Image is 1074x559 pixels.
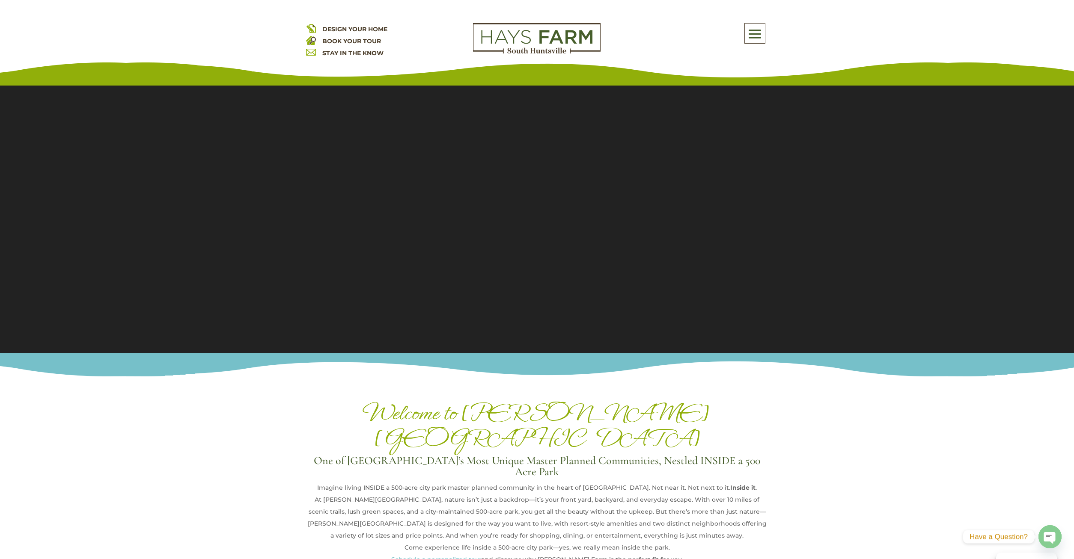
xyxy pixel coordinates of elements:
[322,37,381,45] a: BOOK YOUR TOUR
[979,9,1053,21] a: Get More Details
[21,11,974,19] p: Rates as low as 5.75%* with our preferred lender
[473,23,601,54] img: Logo
[306,35,316,45] img: book your home tour
[306,400,768,455] h1: Welcome to [PERSON_NAME][GEOGRAPHIC_DATA]
[473,48,601,56] a: hays farm homes huntsville development
[306,494,768,541] div: At [PERSON_NAME][GEOGRAPHIC_DATA], nature isn’t just a backdrop—it’s your front yard, backyard, a...
[730,484,756,491] strong: Inside it
[306,482,768,494] div: Imagine living INSIDE a 500-acre city park master planned community in the heart of [GEOGRAPHIC_D...
[306,541,768,553] div: Come experience life inside a 500-acre city park—yes, we really mean inside the park.
[306,455,768,482] h3: One of [GEOGRAPHIC_DATA]’s Most Unique Master Planned Communities, Nestled INSIDE a 500 Acre Park
[322,49,384,57] a: STAY IN THE KNOW
[1057,2,1070,15] span: X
